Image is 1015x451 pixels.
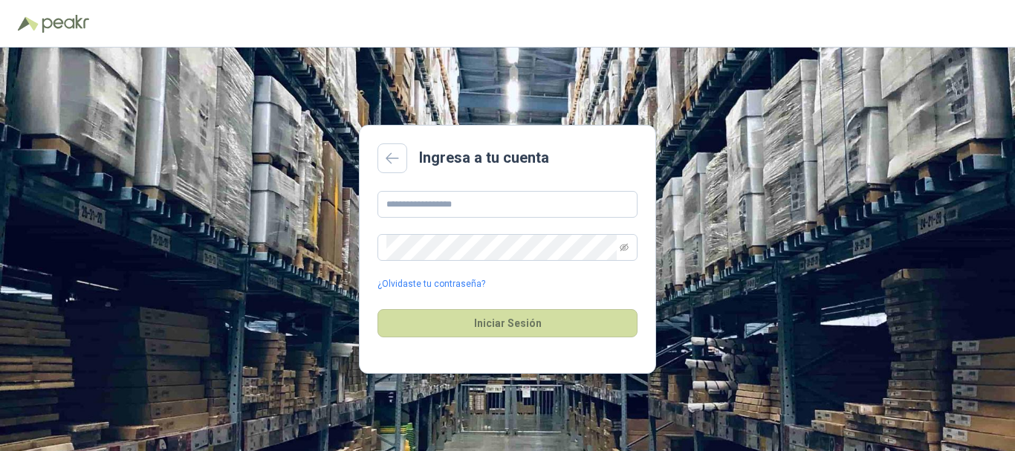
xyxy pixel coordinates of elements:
a: ¿Olvidaste tu contraseña? [377,277,485,291]
h2: Ingresa a tu cuenta [419,146,549,169]
button: Iniciar Sesión [377,309,638,337]
span: eye-invisible [620,243,629,252]
img: Peakr [42,15,89,33]
img: Logo [18,16,39,31]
